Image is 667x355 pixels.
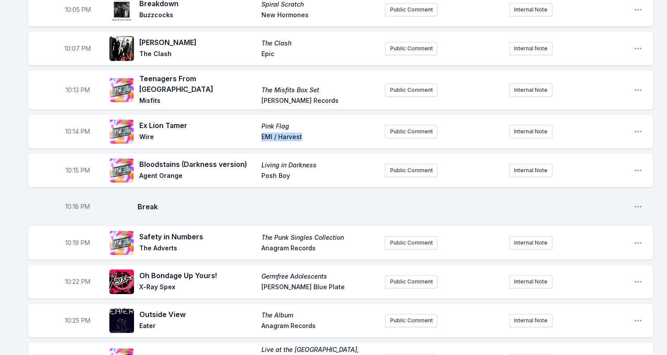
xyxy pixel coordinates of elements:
span: Timestamp [65,238,90,247]
span: Teenagers From [GEOGRAPHIC_DATA] [139,73,256,94]
span: [PERSON_NAME] [139,37,256,48]
button: Open playlist item options [633,5,642,14]
span: [PERSON_NAME] Records [261,96,378,107]
span: Misfits [139,96,256,107]
span: The Misfits Box Set [261,86,378,94]
span: Anagram Records [261,321,378,332]
span: Epic [261,49,378,60]
span: Living in Darkness [261,161,378,170]
span: The Punk Singles Collection [261,233,378,242]
img: The Misfits Box Set [109,78,134,102]
span: Buzzcocks [139,11,256,21]
span: Germfree Adolescents [261,272,378,281]
span: The Clash [139,49,256,60]
button: Public Comment [385,275,437,288]
span: Timestamp [65,5,91,14]
span: Break [138,201,626,212]
button: Open playlist item options [633,238,642,247]
button: Open playlist item options [633,86,642,94]
img: Germfree Adolescents [109,269,134,294]
span: Timestamp [66,86,90,94]
button: Internal Note [509,164,552,177]
span: Timestamp [65,127,90,136]
span: X‐Ray Spex [139,283,256,293]
button: Internal Note [509,125,552,138]
button: Public Comment [385,3,437,16]
span: EMI / Harvest [261,132,378,143]
button: Open playlist item options [633,127,642,136]
button: Public Comment [385,125,437,138]
button: Internal Note [509,314,552,327]
span: Posh Boy [261,171,378,182]
span: Eater [139,321,256,332]
button: Public Comment [385,236,437,249]
span: Pink Flag [261,122,378,131]
span: New Hormones [261,11,378,21]
span: The Clash [261,39,378,48]
span: Ex Lion Tamer [139,120,256,131]
span: Oh Bondage Up Yours! [139,270,256,281]
img: The Clash [109,36,134,61]
img: Pink Flag [109,119,134,144]
button: Open playlist item options [633,202,642,211]
span: Outside View [139,309,256,320]
img: Living in Darkness [109,158,134,183]
button: Public Comment [385,83,437,97]
span: The Adverts [139,244,256,254]
span: The Album [261,311,378,320]
button: Internal Note [509,3,552,16]
img: The Album [109,308,134,333]
button: Internal Note [509,42,552,55]
span: Wire [139,132,256,143]
span: Timestamp [64,44,91,53]
button: Public Comment [385,164,437,177]
button: Public Comment [385,314,437,327]
button: Open playlist item options [633,44,642,53]
button: Open playlist item options [633,316,642,325]
span: Timestamp [65,202,90,211]
button: Internal Note [509,236,552,249]
span: Timestamp [65,277,90,286]
span: Bloodstains (Darkness version) [139,159,256,170]
button: Internal Note [509,275,552,288]
span: Anagram Records [261,244,378,254]
img: The Punk Singles Collection [109,230,134,255]
span: [PERSON_NAME] Blue Plate [261,283,378,293]
button: Open playlist item options [633,166,642,175]
span: Safety in Numbers [139,231,256,242]
button: Open playlist item options [633,277,642,286]
span: Agent Orange [139,171,256,182]
button: Internal Note [509,83,552,97]
button: Public Comment [385,42,437,55]
span: Timestamp [65,316,90,325]
span: Timestamp [66,166,90,175]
